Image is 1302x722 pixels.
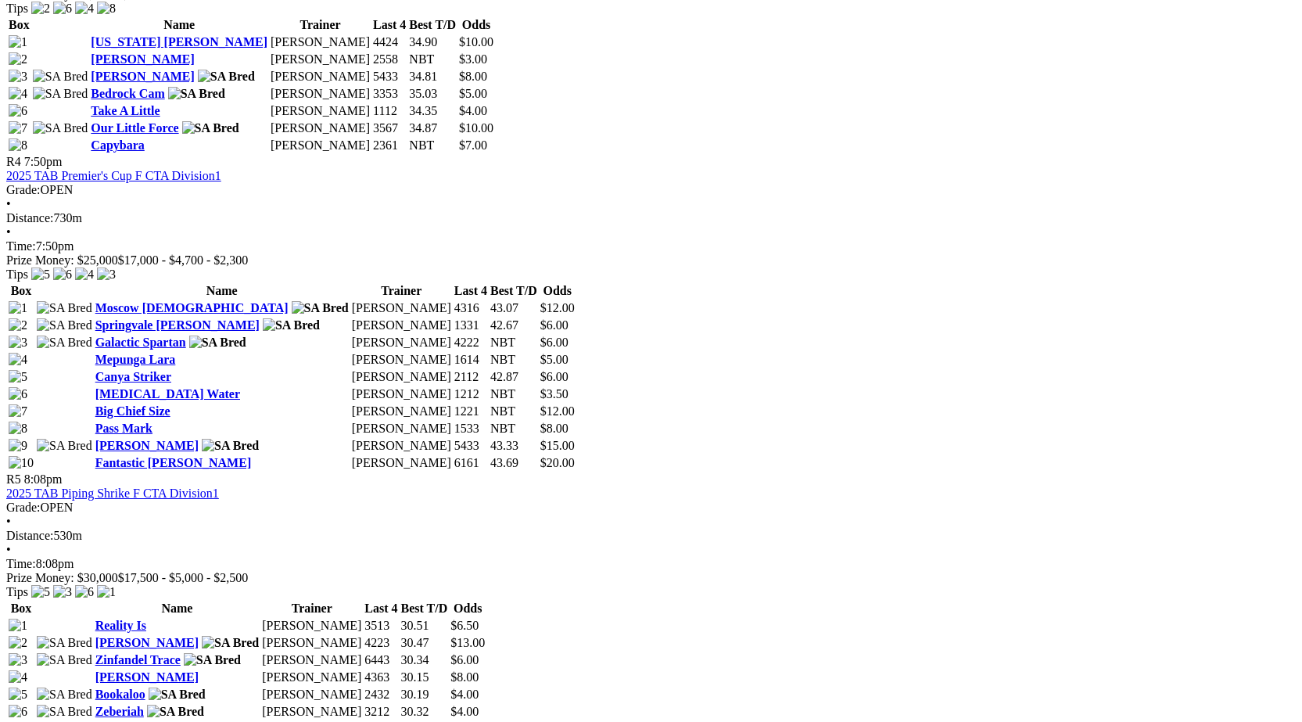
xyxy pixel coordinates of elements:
[75,2,94,16] img: 4
[9,422,27,436] img: 8
[540,283,576,299] th: Odds
[9,138,27,153] img: 8
[9,670,27,684] img: 4
[75,268,94,282] img: 4
[459,52,487,66] span: $3.00
[540,404,575,418] span: $12.00
[408,52,457,67] td: NBT
[6,211,1296,225] div: 730m
[454,421,488,436] td: 1533
[53,268,72,282] img: 6
[6,557,1296,571] div: 8:08pm
[270,69,371,84] td: [PERSON_NAME]
[198,70,255,84] img: SA Bred
[372,86,407,102] td: 3353
[351,300,452,316] td: [PERSON_NAME]
[454,318,488,333] td: 1331
[454,404,488,419] td: 1221
[261,704,362,720] td: [PERSON_NAME]
[372,103,407,119] td: 1112
[351,283,452,299] th: Trainer
[91,52,194,66] a: [PERSON_NAME]
[33,70,88,84] img: SA Bred
[408,69,457,84] td: 34.81
[182,121,239,135] img: SA Bred
[37,318,92,332] img: SA Bred
[97,2,116,16] img: 8
[95,456,252,469] a: Fantastic [PERSON_NAME]
[189,336,246,350] img: SA Bred
[261,652,362,668] td: [PERSON_NAME]
[261,601,362,616] th: Trainer
[364,601,398,616] th: Last 4
[147,705,204,719] img: SA Bred
[450,670,479,684] span: $8.00
[118,253,249,267] span: $17,000 - $4,700 - $2,300
[202,439,259,453] img: SA Bred
[33,87,88,101] img: SA Bred
[540,336,569,349] span: $6.00
[351,369,452,385] td: [PERSON_NAME]
[95,387,240,401] a: [MEDICAL_DATA] Water
[540,353,569,366] span: $5.00
[95,439,199,452] a: [PERSON_NAME]
[459,70,487,83] span: $8.00
[459,104,487,117] span: $4.00
[351,352,452,368] td: [PERSON_NAME]
[95,636,199,649] a: [PERSON_NAME]
[450,636,485,649] span: $13.00
[490,386,538,402] td: NBT
[95,318,260,332] a: Springvale [PERSON_NAME]
[9,353,27,367] img: 4
[490,421,538,436] td: NBT
[6,501,1296,515] div: OPEN
[450,619,479,632] span: $6.50
[364,704,398,720] td: 3212
[202,636,259,650] img: SA Bred
[540,370,569,383] span: $6.00
[9,70,27,84] img: 3
[351,386,452,402] td: [PERSON_NAME]
[6,253,1296,268] div: Prize Money: $25,000
[9,18,30,31] span: Box
[9,370,27,384] img: 5
[91,121,178,135] a: Our Little Force
[95,370,171,383] a: Canya Striker
[6,211,53,225] span: Distance:
[75,585,94,599] img: 6
[372,138,407,153] td: 2361
[9,387,27,401] img: 6
[372,17,407,33] th: Last 4
[37,336,92,350] img: SA Bred
[372,120,407,136] td: 3567
[400,618,449,634] td: 30.51
[408,138,457,153] td: NBT
[450,688,479,701] span: $4.00
[9,35,27,49] img: 1
[454,352,488,368] td: 1614
[540,422,569,435] span: $8.00
[454,438,488,454] td: 5433
[9,336,27,350] img: 3
[9,404,27,418] img: 7
[400,670,449,685] td: 30.15
[6,183,1296,197] div: OPEN
[454,283,488,299] th: Last 4
[95,619,146,632] a: Reality Is
[6,197,11,210] span: •
[9,439,27,453] img: 9
[6,571,1296,585] div: Prize Money: $30,000
[37,439,92,453] img: SA Bred
[9,87,27,101] img: 4
[408,103,457,119] td: 34.35
[408,17,457,33] th: Best T/D
[292,301,349,315] img: SA Bred
[454,300,488,316] td: 4316
[351,335,452,350] td: [PERSON_NAME]
[6,543,11,556] span: •
[540,439,575,452] span: $15.00
[24,472,63,486] span: 8:08pm
[540,456,575,469] span: $20.00
[31,585,50,599] img: 5
[270,103,371,119] td: [PERSON_NAME]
